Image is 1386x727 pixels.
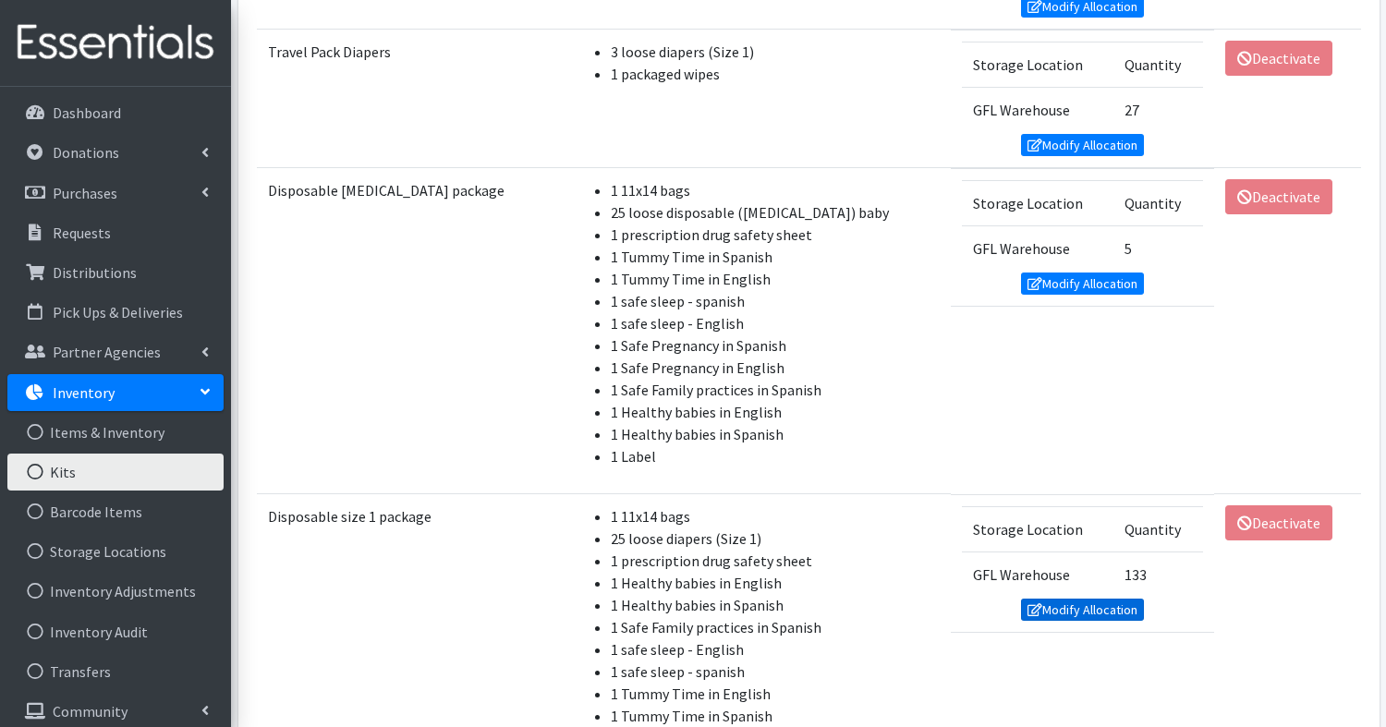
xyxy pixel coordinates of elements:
a: Transfers [7,653,224,690]
a: Inventory [7,374,224,411]
td: Quantity [1113,506,1203,551]
li: 1 11x14 bags [611,505,940,527]
td: Travel Pack Diapers [257,30,570,168]
img: HumanEssentials [7,12,224,74]
td: Storage Location [962,506,1113,551]
a: Purchases [7,175,224,212]
li: 1 Label [611,445,940,467]
a: Barcode Items [7,493,224,530]
li: 3 loose diapers (Size 1) [611,41,940,63]
li: 1 prescription drug safety sheet [611,550,940,572]
p: Community [53,702,128,721]
li: 1 11x14 bags [611,179,940,201]
li: 1 safe sleep - spanish [611,660,940,683]
p: Pick Ups & Deliveries [53,303,183,321]
li: 1 Healthy babies in English [611,572,940,594]
p: Inventory [53,383,115,402]
a: Partner Agencies [7,333,224,370]
p: Purchases [53,184,117,202]
td: Storage Location [962,180,1113,225]
a: Dashboard [7,94,224,131]
td: GFL Warehouse [962,87,1113,132]
li: 1 Tummy Time in English [611,268,940,290]
li: 1 Healthy babies in Spanish [611,423,940,445]
td: GFL Warehouse [962,551,1113,597]
a: Inventory Adjustments [7,573,224,610]
li: 1 Tummy Time in Spanish [611,705,940,727]
a: Inventory Audit [7,613,224,650]
li: 1 Safe Pregnancy in English [611,357,940,379]
li: 25 loose diapers (Size 1) [611,527,940,550]
td: Disposable [MEDICAL_DATA] package [257,168,570,494]
li: 1 Healthy babies in Spanish [611,594,940,616]
a: Distributions [7,254,224,291]
p: Dashboard [53,103,121,122]
li: 1 Tummy Time in Spanish [611,246,940,268]
td: Quantity [1113,180,1203,225]
li: 1 prescription drug safety sheet [611,224,940,246]
li: 1 Safe Family practices in Spanish [611,379,940,401]
a: Kits [7,454,224,491]
p: Requests [53,224,111,242]
li: 25 loose disposable ([MEDICAL_DATA]) baby [611,201,940,224]
li: 1 Safe Pregnancy in Spanish [611,334,940,357]
a: Pick Ups & Deliveries [7,294,224,331]
a: Storage Locations [7,533,224,570]
td: Storage Location [962,42,1113,87]
td: GFL Warehouse [962,225,1113,271]
li: 1 safe sleep - spanish [611,290,940,312]
td: Quantity [1113,42,1203,87]
a: Modify Allocation [1021,273,1145,295]
p: Partner Agencies [53,343,161,361]
li: 1 Tummy Time in English [611,683,940,705]
td: 133 [1113,551,1203,597]
li: 1 safe sleep - English [611,312,940,334]
li: 1 safe sleep - English [611,638,940,660]
p: Distributions [53,263,137,282]
li: 1 Safe Family practices in Spanish [611,616,940,638]
a: Donations [7,134,224,171]
li: 1 packaged wipes [611,63,940,85]
td: 5 [1113,225,1203,271]
a: Modify Allocation [1021,134,1145,156]
a: Items & Inventory [7,414,224,451]
a: Modify Allocation [1021,599,1145,621]
p: Donations [53,143,119,162]
li: 1 Healthy babies in English [611,401,940,423]
td: 27 [1113,87,1203,132]
a: Requests [7,214,224,251]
